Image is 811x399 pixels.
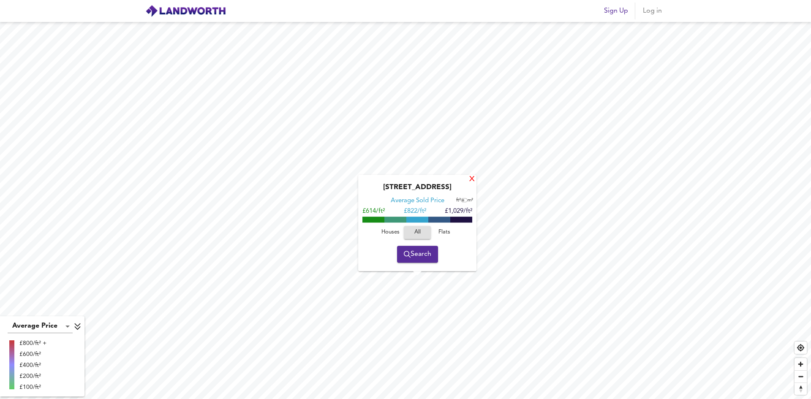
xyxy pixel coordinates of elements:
[468,198,473,203] span: m²
[145,5,226,17] img: logo
[431,226,458,239] button: Flats
[445,208,472,214] span: £1,029/ft²
[19,339,46,347] div: £800/ft² +
[19,383,46,391] div: £100/ft²
[362,183,472,197] div: [STREET_ADDRESS]
[397,246,438,263] button: Search
[795,358,807,370] button: Zoom in
[795,370,807,383] button: Zoom out
[601,3,631,19] button: Sign Up
[404,208,426,214] span: £ 822/ft²
[604,5,628,17] span: Sign Up
[391,197,444,205] div: Average Sold Price
[404,248,431,260] span: Search
[19,361,46,369] div: £400/ft²
[362,208,385,214] span: £614/ft²
[19,350,46,358] div: £600/ft²
[642,5,662,17] span: Log in
[639,3,666,19] button: Log in
[8,320,73,333] div: Average Price
[408,228,427,237] span: All
[377,226,404,239] button: Houses
[795,371,807,383] span: Zoom out
[468,176,476,184] div: X
[19,372,46,380] div: £200/ft²
[456,198,461,203] span: ft²
[404,226,431,239] button: All
[795,383,807,395] button: Reset bearing to north
[379,228,402,237] span: Houses
[795,342,807,354] button: Find my location
[433,228,456,237] span: Flats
